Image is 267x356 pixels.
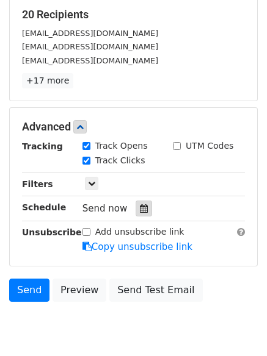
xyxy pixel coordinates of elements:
small: [EMAIL_ADDRESS][DOMAIN_NAME] [22,29,158,38]
strong: Schedule [22,202,66,212]
strong: Tracking [22,141,63,151]
small: [EMAIL_ADDRESS][DOMAIN_NAME] [22,42,158,51]
strong: Filters [22,179,53,189]
label: Add unsubscribe link [95,226,185,238]
small: [EMAIL_ADDRESS][DOMAIN_NAME] [22,56,158,65]
a: +17 more [22,73,73,88]
span: Send now [82,203,128,214]
a: Preview [53,279,106,302]
label: UTM Codes [186,140,233,152]
a: Send Test Email [109,279,202,302]
a: Copy unsubscribe link [82,241,192,252]
label: Track Opens [95,140,148,152]
h5: Advanced [22,120,245,133]
a: Send [9,279,49,302]
label: Track Clicks [95,154,145,167]
strong: Unsubscribe [22,227,82,237]
iframe: Chat Widget [206,297,267,356]
h5: 20 Recipients [22,8,245,21]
